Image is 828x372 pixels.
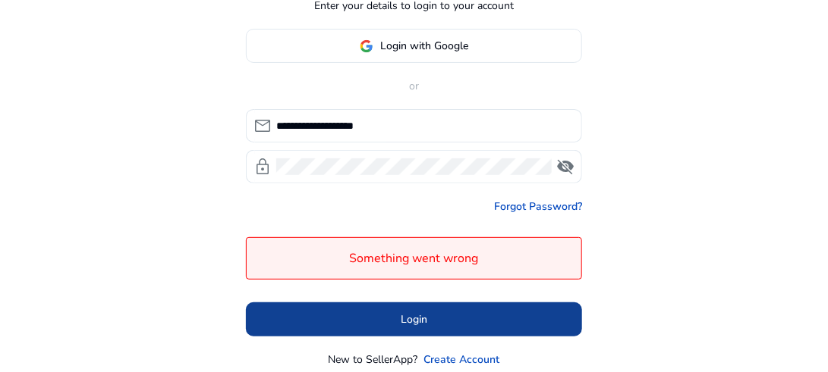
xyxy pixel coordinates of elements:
[246,78,582,94] p: or
[360,39,373,53] img: google-logo.svg
[253,158,272,176] span: lock
[350,252,479,266] h4: Something went wrong
[494,199,582,214] a: Forgot Password?
[401,311,427,327] span: Login
[329,352,418,367] p: New to SellerApp?
[424,352,500,367] a: Create Account
[246,29,582,63] button: Login with Google
[381,38,469,54] span: Login with Google
[556,158,575,176] span: visibility_off
[246,302,582,336] button: Login
[253,117,272,135] span: mail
